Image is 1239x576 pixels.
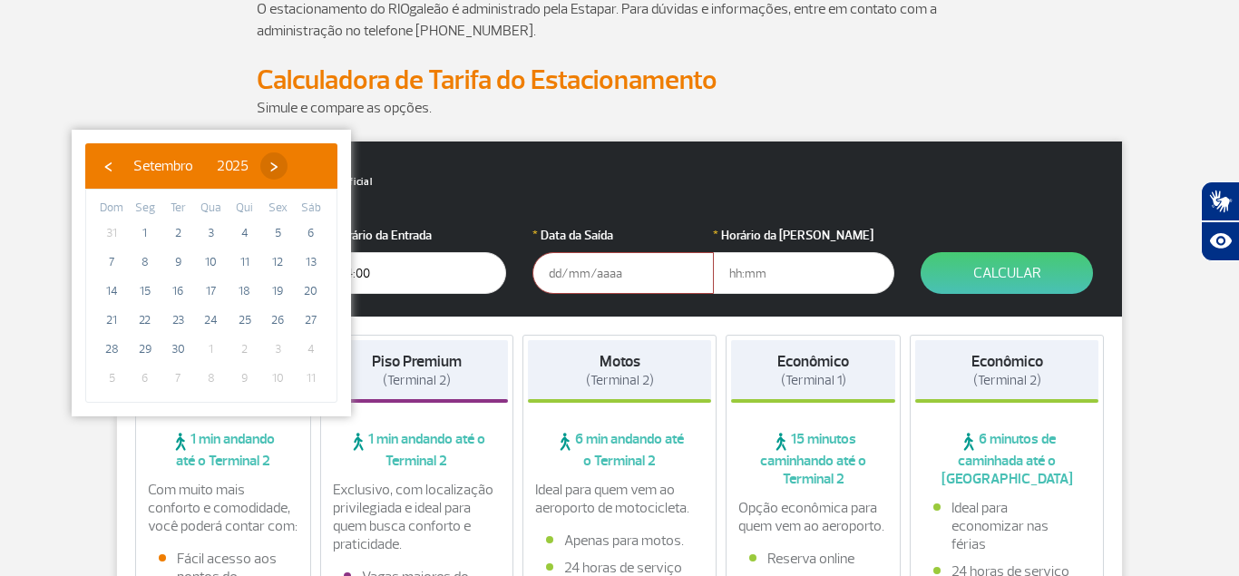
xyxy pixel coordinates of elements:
span: 1 [131,219,160,248]
span: 10 [197,248,226,277]
p: Exclusivo, com localização privilegiada e ideal para quem busca conforto e praticidade. [333,481,502,553]
button: › [260,152,288,180]
span: (Terminal 2) [383,372,451,389]
th: weekday [228,199,261,219]
span: 9 [230,364,259,393]
li: Ideal para economizar nas férias [933,499,1080,553]
span: 11 [230,248,259,277]
span: 9 [163,248,192,277]
span: 2025 [217,157,249,175]
th: weekday [195,199,229,219]
p: Ideal para quem vem ao aeroporto de motocicleta. [535,481,704,517]
span: 29 [131,335,160,364]
input: dd/mm/aaaa [532,252,714,294]
h2: Calculadora de Tarifa do Estacionamento [257,63,982,97]
span: 7 [163,364,192,393]
span: 31 [97,219,126,248]
span: 5 [263,219,292,248]
label: Horário da [PERSON_NAME] [713,226,894,245]
span: 6 min andando até o Terminal 2 [528,430,711,470]
div: Plugin de acessibilidade da Hand Talk. [1201,181,1239,261]
span: 13 [297,248,326,277]
th: weekday [129,199,162,219]
span: 1 min andando até o Terminal 2 [326,430,509,470]
span: 30 [163,335,192,364]
span: 15 minutos caminhando até o Terminal 2 [731,430,896,488]
span: 3 [263,335,292,364]
p: Opção econômica para quem vem ao aeroporto. [738,499,889,535]
th: weekday [161,199,195,219]
strong: Motos [600,352,640,371]
span: Setembro [133,157,193,175]
li: Apenas para motos. [546,532,693,550]
th: weekday [261,199,295,219]
bs-datepicker-container: calendar [72,130,351,416]
span: 11 [297,364,326,393]
span: 21 [97,306,126,335]
button: Abrir recursos assistivos. [1201,221,1239,261]
button: Calcular [921,252,1093,294]
span: 26 [263,306,292,335]
label: Horário da Entrada [325,226,506,245]
strong: Piso Premium [372,352,462,371]
input: hh:mm [325,252,506,294]
li: Reserva online [749,550,878,568]
span: 22 [131,306,160,335]
span: 24 [197,306,226,335]
span: 3 [197,219,226,248]
span: 5 [97,364,126,393]
span: 18 [230,277,259,306]
span: 27 [297,306,326,335]
button: 2025 [205,152,260,180]
span: 14 [97,277,126,306]
span: 10 [263,364,292,393]
span: 1 [197,335,226,364]
span: 6 [131,364,160,393]
span: 8 [131,248,160,277]
span: (Terminal 2) [973,372,1041,389]
button: Abrir tradutor de língua de sinais. [1201,181,1239,221]
span: 8 [197,364,226,393]
span: 20 [297,277,326,306]
input: hh:mm [713,252,894,294]
button: Setembro [122,152,205,180]
span: 2 [230,335,259,364]
span: (Terminal 2) [586,372,654,389]
span: 7 [97,248,126,277]
span: 4 [230,219,259,248]
span: 1 min andando até o Terminal 2 [141,430,306,470]
p: Simule e compare as opções. [257,97,982,119]
strong: Econômico [971,352,1043,371]
span: 2 [163,219,192,248]
span: 6 minutos de caminhada até o [GEOGRAPHIC_DATA] [915,430,1098,488]
th: weekday [294,199,327,219]
span: 19 [263,277,292,306]
button: ‹ [94,152,122,180]
span: 23 [163,306,192,335]
span: 6 [297,219,326,248]
label: Data da Saída [532,226,714,245]
span: 15 [131,277,160,306]
strong: Econômico [777,352,849,371]
span: (Terminal 1) [781,372,846,389]
p: Com muito mais conforto e comodidade, você poderá contar com: [148,481,298,535]
span: 4 [297,335,326,364]
span: 12 [263,248,292,277]
span: 25 [230,306,259,335]
bs-datepicker-navigation-view: ​ ​ ​ [94,154,288,172]
span: 16 [163,277,192,306]
span: 17 [197,277,226,306]
span: 28 [97,335,126,364]
th: weekday [95,199,129,219]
